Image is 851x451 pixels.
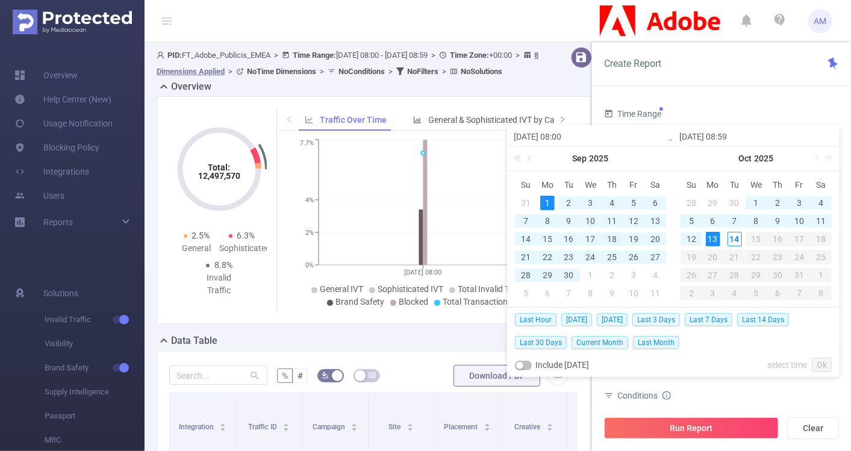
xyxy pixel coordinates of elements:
td: September 5, 2025 [623,194,644,212]
th: Tue [724,176,746,194]
td: October 29, 2025 [746,266,767,284]
div: 1 [583,268,597,282]
a: Next year (Control + right) [819,146,835,170]
td: October 4, 2025 [810,194,832,212]
td: September 29, 2025 [537,266,558,284]
input: End date [679,129,833,144]
h2: Data Table [171,334,217,348]
span: [DATE] [561,313,592,326]
span: 8.8% [214,260,232,270]
td: September 26, 2025 [623,248,644,266]
i: icon: user [157,51,167,59]
th: Thu [601,176,623,194]
div: 29 [706,196,720,210]
b: No Conditions [338,67,385,76]
button: Clear [787,417,839,439]
td: September 22, 2025 [537,248,558,266]
span: Last 30 Days [515,336,567,349]
td: September 18, 2025 [601,230,623,248]
td: September 16, 2025 [558,230,580,248]
div: 11 [605,214,619,228]
td: October 15, 2025 [746,230,767,248]
td: October 16, 2025 [767,230,788,248]
a: Blocking Policy [14,135,99,160]
div: 10 [583,214,597,228]
div: 3 [702,286,724,300]
td: September 20, 2025 [644,230,666,248]
span: Visibility [45,332,145,356]
td: October 18, 2025 [810,230,832,248]
span: General IVT [320,284,363,294]
td: October 30, 2025 [767,266,788,284]
th: Thu [767,176,788,194]
tspan: 4% [305,196,314,204]
th: Sat [810,176,832,194]
div: 1 [810,268,832,282]
td: November 2, 2025 [681,284,702,302]
div: 6 [767,286,788,300]
a: Ok [812,358,832,372]
span: Fr [788,179,810,190]
span: [DATE] [597,313,628,326]
td: October 3, 2025 [788,194,810,212]
span: Th [601,179,623,190]
td: November 4, 2025 [724,284,746,302]
i: icon: left [285,116,293,123]
div: 1 [540,196,555,210]
span: # [298,371,303,381]
td: October 9, 2025 [767,212,788,230]
div: 20 [702,250,724,264]
td: October 14, 2025 [724,230,746,248]
td: September 29, 2025 [702,194,724,212]
th: Sun [515,176,537,194]
div: 6 [540,286,555,300]
span: > [270,51,282,60]
div: 2 [770,196,785,210]
div: 23 [767,250,788,264]
div: 11 [814,214,828,228]
tspan: Total: [208,163,231,172]
div: 25 [810,250,832,264]
div: 7 [562,286,576,300]
td: October 8, 2025 [746,212,767,230]
a: select time [767,353,807,376]
td: October 3, 2025 [623,266,644,284]
td: October 28, 2025 [724,266,746,284]
tspan: 12,497,570 [198,171,240,181]
td: October 4, 2025 [644,266,666,284]
th: Sat [644,176,666,194]
td: October 24, 2025 [788,248,810,266]
span: Solutions [43,281,78,305]
span: % [282,371,288,381]
a: Last year (Control + left) [512,146,528,170]
td: September 27, 2025 [644,248,666,266]
td: September 12, 2025 [623,212,644,230]
td: October 5, 2025 [515,284,537,302]
a: Oct [738,146,753,170]
div: 17 [583,232,597,246]
td: October 7, 2025 [724,212,746,230]
span: > [316,67,328,76]
i: icon: line-chart [305,116,313,124]
td: November 5, 2025 [746,284,767,302]
a: Previous month (PageUp) [525,146,536,170]
i: icon: caret-up [220,421,226,425]
td: October 2, 2025 [601,266,623,284]
th: Sun [681,176,702,194]
th: Wed [580,176,602,194]
span: Invalid Traffic [45,308,145,332]
div: 8 [540,214,555,228]
input: Search... [169,365,267,385]
div: 30 [767,268,788,282]
td: September 13, 2025 [644,212,666,230]
div: 20 [648,232,662,246]
div: 14 [519,232,533,246]
div: 16 [562,232,576,246]
a: Usage Notification [14,111,113,135]
div: 2 [605,268,619,282]
div: 22 [540,250,555,264]
div: 2 [681,286,702,300]
i: icon: caret-up [283,421,290,425]
a: Help Center (New) [14,87,111,111]
th: Tue [558,176,580,194]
